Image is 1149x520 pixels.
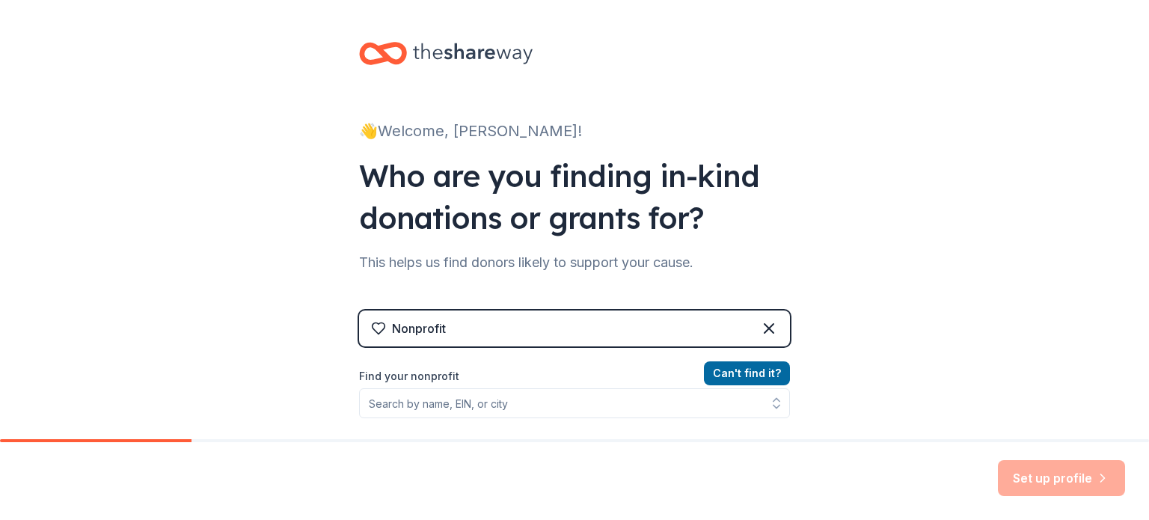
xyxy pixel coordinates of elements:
[392,319,446,337] div: Nonprofit
[359,388,790,418] input: Search by name, EIN, or city
[359,251,790,275] div: This helps us find donors likely to support your cause.
[704,361,790,385] button: Can't find it?
[359,155,790,239] div: Who are you finding in-kind donations or grants for?
[359,119,790,143] div: 👋 Welcome, [PERSON_NAME]!
[359,367,790,385] label: Find your nonprofit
